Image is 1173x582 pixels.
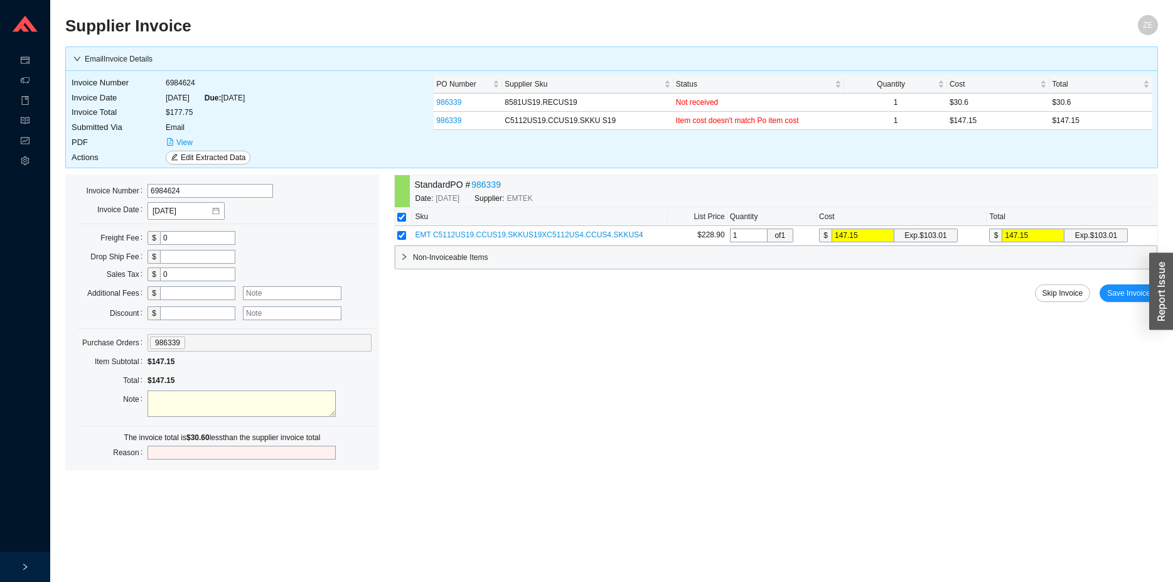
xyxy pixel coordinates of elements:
[505,78,661,90] span: Supplier Sku
[21,132,29,152] span: fund
[768,229,793,242] span: of 1
[673,75,845,94] th: Status sortable
[147,357,174,366] span: $147.15
[668,208,727,226] th: List Price
[502,112,673,130] td: C5112US19.CCUS19.SKKU S19
[166,136,193,149] button: file-pdfView
[844,112,947,130] td: 1
[1035,284,1091,302] button: Skip Invoice
[107,266,147,283] label: Sales Tax
[165,120,251,135] td: Email
[676,114,842,127] div: Item cost doesn't match Po item cost
[82,334,147,352] label: Purchase Orders
[1049,75,1152,94] th: Total sortable
[150,337,185,349] span: 986339
[676,96,842,109] div: Not received
[819,229,832,242] div: $
[73,431,372,444] div: The invoice total is less than the supplier invoice total
[436,192,459,205] span: [DATE]
[471,178,501,192] a: 986339
[147,306,160,320] div: $
[243,306,341,320] input: Note
[395,246,1157,269] div: Non-Invoiceable Items
[950,78,1038,90] span: Cost
[670,229,725,241] div: $228.90
[147,267,160,281] div: $
[21,112,29,132] span: read
[100,229,147,247] label: Freight Fee
[434,75,502,94] th: PO Number sortable
[987,208,1157,226] th: Total
[87,182,147,200] label: Invoice Number
[110,304,147,322] label: Discount
[123,391,147,408] label: Note
[989,229,1002,242] div: $
[71,135,165,150] td: PDF
[400,253,408,261] span: right
[21,152,29,172] span: setting
[71,150,165,165] td: Actions
[87,284,147,302] label: Additional Fees
[502,75,673,94] th: Supplier Sku sortable
[844,94,947,112] td: 1
[904,229,946,242] div: Exp. $103.01
[166,151,250,164] button: editEdit Extracted Data
[727,208,817,226] th: Quantity
[95,353,147,370] label: Item Subtotal
[1049,112,1152,130] td: $147.15
[21,563,29,571] span: right
[186,433,210,442] span: $30.60
[844,75,947,94] th: Quantity sortable
[71,90,165,105] td: Invoice Date
[71,75,165,90] td: Invoice Number
[165,90,251,105] td: [DATE] [DATE]
[412,208,667,226] th: Sku
[147,286,160,300] div: $
[123,372,147,389] label: Total
[947,94,1050,112] td: $30.6
[165,75,251,90] td: 6984624
[817,208,987,226] th: Cost
[181,151,245,164] span: Edit Extracted Data
[205,94,222,102] span: Due:
[73,53,1150,65] div: Email Invoice Details
[415,230,643,239] span: EMT C5112US19.CCUS19.SKKUS19XC5112US4.CCUS4.SKKUS4
[65,15,885,37] h2: Supplier Invoice
[676,78,833,90] span: Status
[166,138,174,147] span: file-pdf
[90,248,147,266] label: Drop Ship Fee
[71,105,165,120] td: Invoice Total
[147,231,160,245] div: $
[71,120,165,135] td: Submitted Via
[97,201,147,218] label: Invoice Date
[153,205,211,217] input: 08/29/2025
[947,112,1050,130] td: $147.15
[147,250,160,264] div: $
[147,376,174,385] span: $147.15
[21,92,29,112] span: book
[436,116,461,125] a: 986339
[502,94,673,112] td: 8581US19.RECUS19
[1107,287,1150,299] span: Save Invoice
[1052,78,1140,90] span: Total
[947,75,1050,94] th: Cost sortable
[506,192,532,205] span: EMTEK
[436,78,490,90] span: PO Number
[176,136,193,149] span: View
[113,444,147,461] label: Reason
[415,192,603,205] div: Date: Supplier:
[171,153,178,162] span: edit
[1075,229,1117,242] div: Exp. $103.01
[1049,94,1152,112] td: $30.6
[415,178,603,192] div: Standard PO #
[847,78,935,90] span: Quantity
[413,251,1152,264] span: Non-Invoiceable Items
[73,55,81,63] span: down
[243,286,341,300] input: Note
[21,51,29,72] span: credit-card
[1100,284,1158,302] button: Save Invoice
[165,105,251,120] td: $177.75
[1042,287,1083,299] span: Skip Invoice
[436,98,461,107] a: 986339
[1143,15,1152,35] span: ZE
